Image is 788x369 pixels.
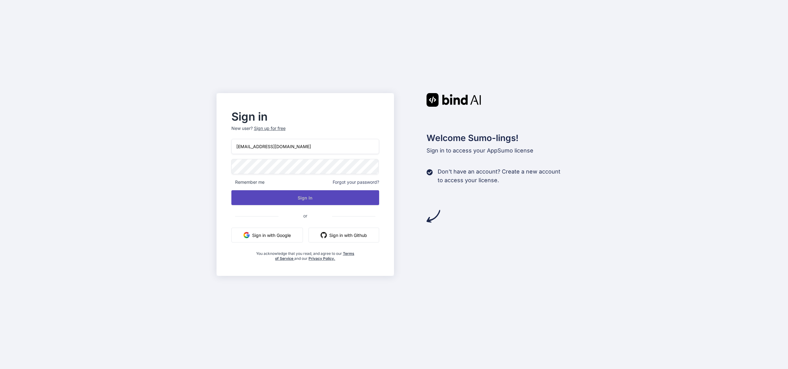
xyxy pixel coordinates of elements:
[278,208,332,223] span: or
[427,146,572,155] p: Sign in to access your AppSumo license
[438,167,560,185] p: Don't have an account? Create a new account to access your license.
[231,228,303,242] button: Sign in with Google
[231,125,379,139] p: New user?
[309,256,335,261] a: Privacy Policy.
[333,179,379,185] span: Forgot your password?
[231,112,379,122] h2: Sign in
[427,131,572,144] h2: Welcome Sumo-lings!
[427,93,481,107] img: Bind AI logo
[231,139,379,154] input: Login or Email
[321,232,327,238] img: github
[231,179,265,185] span: Remember me
[309,228,379,242] button: Sign in with Github
[254,125,286,131] div: Sign up for free
[243,232,250,238] img: google
[231,190,379,205] button: Sign In
[256,247,354,261] div: You acknowledge that you read, and agree to our and our
[275,251,354,261] a: Terms of Service
[427,209,440,223] img: arrow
